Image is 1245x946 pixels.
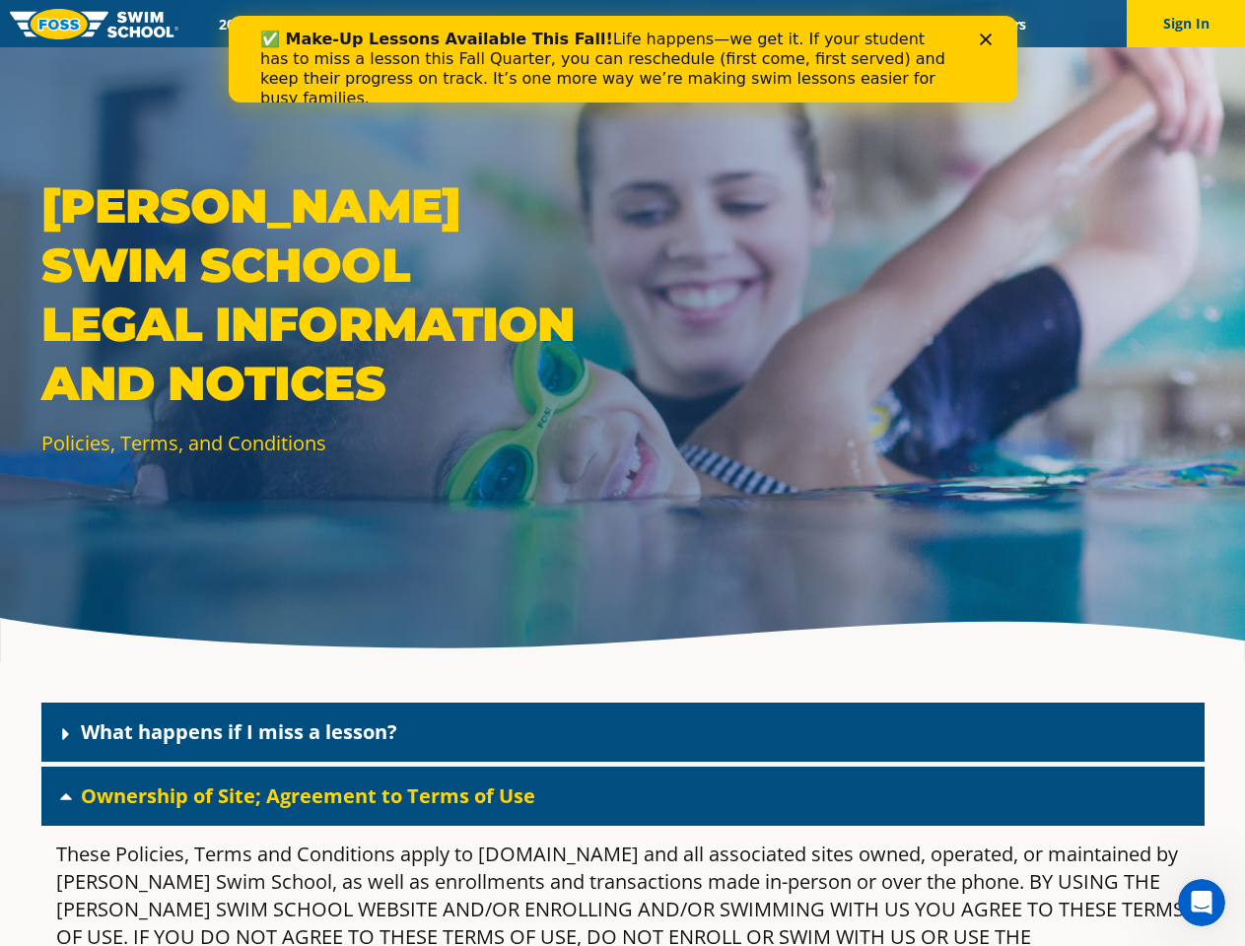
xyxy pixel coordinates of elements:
[899,15,961,34] a: Blog
[41,429,613,457] p: Policies, Terms, and Conditions
[41,767,1205,826] div: Ownership of Site; Agreement to Terms of Use
[961,15,1043,34] a: Careers
[325,15,408,34] a: Schools
[408,15,581,34] a: Swim Path® Program
[229,16,1017,102] iframe: Intercom live chat banner
[10,9,178,39] img: FOSS Swim School Logo
[32,14,384,33] b: ✅ Make-Up Lessons Available This Fall!
[1178,879,1225,926] iframe: Intercom live chat
[81,718,397,745] a: What happens if I miss a lesson?
[581,15,691,34] a: About FOSS
[41,703,1205,762] div: What happens if I miss a lesson?
[691,15,900,34] a: Swim Like [PERSON_NAME]
[41,176,613,413] p: [PERSON_NAME] Swim School Legal Information and Notices
[32,14,726,93] div: Life happens—we get it. If your student has to miss a lesson this Fall Quarter, you can reschedul...
[81,782,535,809] a: Ownership of Site; Agreement to Terms of Use
[202,15,325,34] a: 2025 Calendar
[751,18,771,30] div: Close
